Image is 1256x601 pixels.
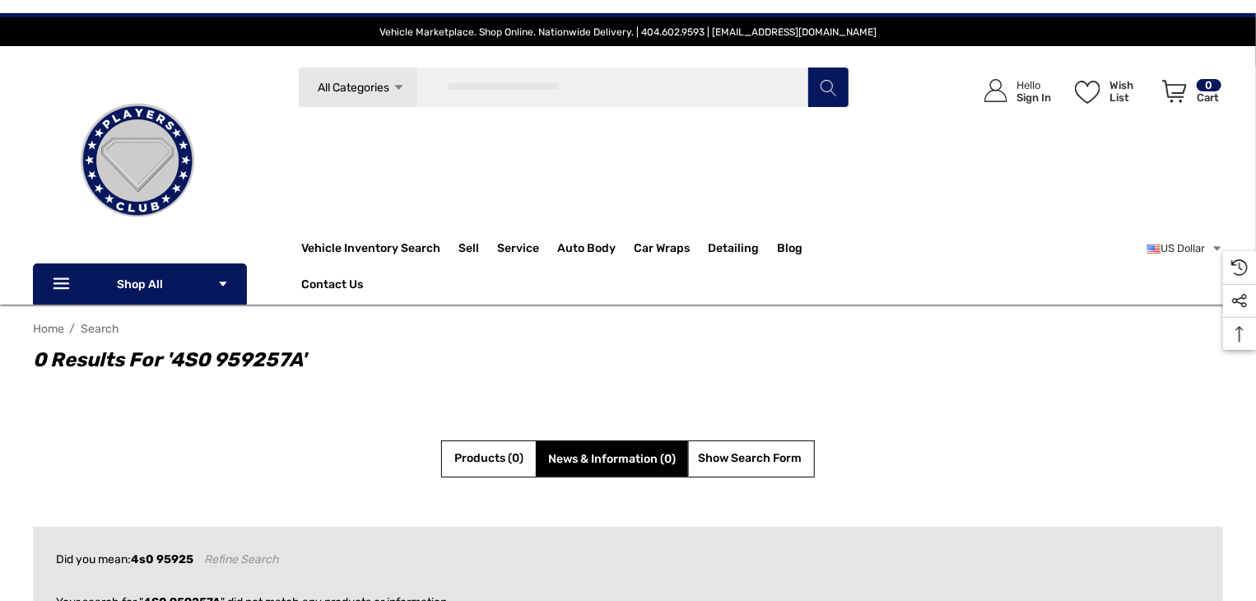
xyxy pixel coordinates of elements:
[634,241,690,259] span: Car Wraps
[301,241,440,259] a: Vehicle Inventory Search
[1197,79,1221,91] p: 0
[698,449,802,469] a: Hide Search Form
[33,322,64,336] a: Home
[1231,293,1248,310] svg: Social Media
[379,26,877,38] span: Vehicle Marketplace. Shop Online. Nationwide Delivery. | 404.602.9593 | [EMAIL_ADDRESS][DOMAIN_NAME]
[807,67,849,108] button: Search
[1109,79,1153,104] p: Wish List
[319,81,390,95] span: All Categories
[634,232,708,265] a: Car Wraps
[51,275,76,294] svg: Icon Line
[393,82,405,94] svg: Icon Arrow Down
[1075,81,1100,104] svg: Wish List
[557,241,616,259] span: Auto Body
[301,277,363,296] a: Contact Us
[1223,326,1256,342] svg: Top
[1162,80,1187,103] svg: Review Your Cart
[548,452,676,466] span: News & Information (0)
[298,67,417,108] a: All Categories Icon Arrow Down Icon Arrow Up
[217,278,229,290] svg: Icon Arrow Down
[965,63,1059,119] a: Sign in
[55,78,220,243] img: Players Club | Cars For Sale
[33,263,247,305] p: Shop All
[454,451,523,465] span: Products (0)
[131,552,193,566] strong: 4s0 95925
[1155,63,1223,127] a: Cart with 0 items
[458,241,479,259] span: Sell
[984,79,1007,102] svg: Icon User Account
[204,550,279,571] a: Refine Search
[1197,91,1221,104] p: Cart
[1016,79,1051,91] p: Hello
[33,345,1207,375] h1: 0 results for '4S0 959257A'
[497,232,557,265] a: Service
[1068,63,1155,119] a: Wish List Wish List
[81,322,119,336] a: Search
[698,449,802,469] span: Show Search Form
[557,232,634,265] a: Auto Body
[458,232,497,265] a: Sell
[708,232,777,265] a: Detailing
[497,241,539,259] span: Service
[56,550,1200,571] div: Did you mean:
[33,314,1223,343] nav: Breadcrumb
[1147,232,1223,265] a: USD
[1231,259,1248,276] svg: Recently Viewed
[777,241,802,259] a: Blog
[1016,91,1051,104] p: Sign In
[708,241,759,259] span: Detailing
